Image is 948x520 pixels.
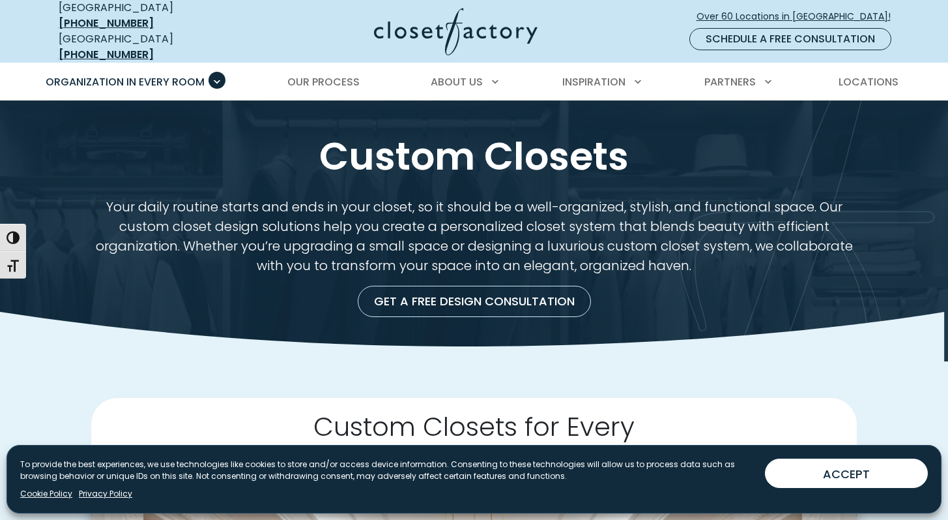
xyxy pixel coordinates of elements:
a: Schedule a Free Consultation [689,28,891,50]
a: Over 60 Locations in [GEOGRAPHIC_DATA]! [696,5,902,28]
span: About Us [431,74,483,89]
span: Our Process [287,74,360,89]
img: Closet Factory Logo [374,8,538,55]
div: [GEOGRAPHIC_DATA] [59,31,248,63]
span: Custom Closets for Every [313,408,635,445]
nav: Primary Menu [36,64,912,100]
span: Over 60 Locations in [GEOGRAPHIC_DATA]! [697,10,901,23]
h1: Custom Closets [56,132,893,181]
a: Privacy Policy [79,488,132,500]
button: ACCEPT [765,459,928,488]
span: Budget [535,429,638,482]
span: Space, Style and [310,443,528,480]
span: Partners [704,74,756,89]
a: Cookie Policy [20,488,72,500]
span: Organization in Every Room [46,74,205,89]
a: [PHONE_NUMBER] [59,47,154,62]
span: Inspiration [562,74,625,89]
a: Get a Free Design Consultation [358,286,591,317]
span: Locations [839,74,898,89]
p: Your daily routine starts and ends in your closet, so it should be a well-organized, stylish, and... [91,197,857,275]
p: To provide the best experiences, we use technologies like cookies to store and/or access device i... [20,459,754,482]
a: [PHONE_NUMBER] [59,16,154,31]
